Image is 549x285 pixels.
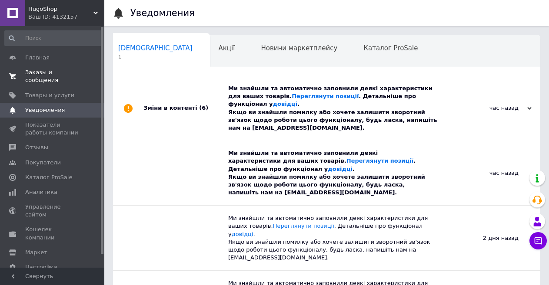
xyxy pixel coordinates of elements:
[25,188,57,196] span: Аналитика
[346,157,413,164] a: Переглянути позиції
[432,206,540,270] div: 2 дня назад
[25,159,61,167] span: Покупатели
[219,44,235,52] span: Акції
[25,92,74,99] span: Товары и услуги
[118,44,193,52] span: [DEMOGRAPHIC_DATA]
[25,249,47,256] span: Маркет
[363,44,418,52] span: Каталог ProSale
[232,231,253,237] a: довідці
[25,54,50,62] span: Главная
[228,149,432,197] div: Ми знайшли та автоматично заповнили деякі характеристики для ваших товарів. . Детальніше про функ...
[228,85,445,132] div: Ми знайшли та автоматично заповнили деякі характеристики для ваших товарів. . Детальніше про функ...
[143,76,228,141] div: Зміни в контенті
[445,104,532,112] div: час назад
[292,93,359,99] a: Переглянути позиції
[25,106,65,114] span: Уведомления
[25,203,80,219] span: Управление сайтом
[25,263,57,271] span: Настройки
[130,8,195,18] h1: Уведомления
[273,101,297,107] a: довідці
[25,174,72,181] span: Каталог ProSale
[261,44,337,52] span: Новини маркетплейсу
[118,54,193,60] span: 1
[28,13,104,21] div: Ваш ID: 4132157
[228,214,432,262] div: Ми знайшли та автоматично заповнили деякі характеристики для ваших товарів. . Детальніше про функ...
[4,30,103,46] input: Поиск
[328,166,353,172] a: довідці
[199,105,208,111] span: (6)
[273,223,334,229] a: Переглянути позиції
[25,144,48,151] span: Отзывы
[25,121,80,137] span: Показатели работы компании
[25,69,80,84] span: Заказы и сообщения
[25,226,80,241] span: Кошелек компании
[28,5,93,13] span: HugoShop
[529,232,547,249] button: Чат с покупателем
[432,141,540,205] div: час назад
